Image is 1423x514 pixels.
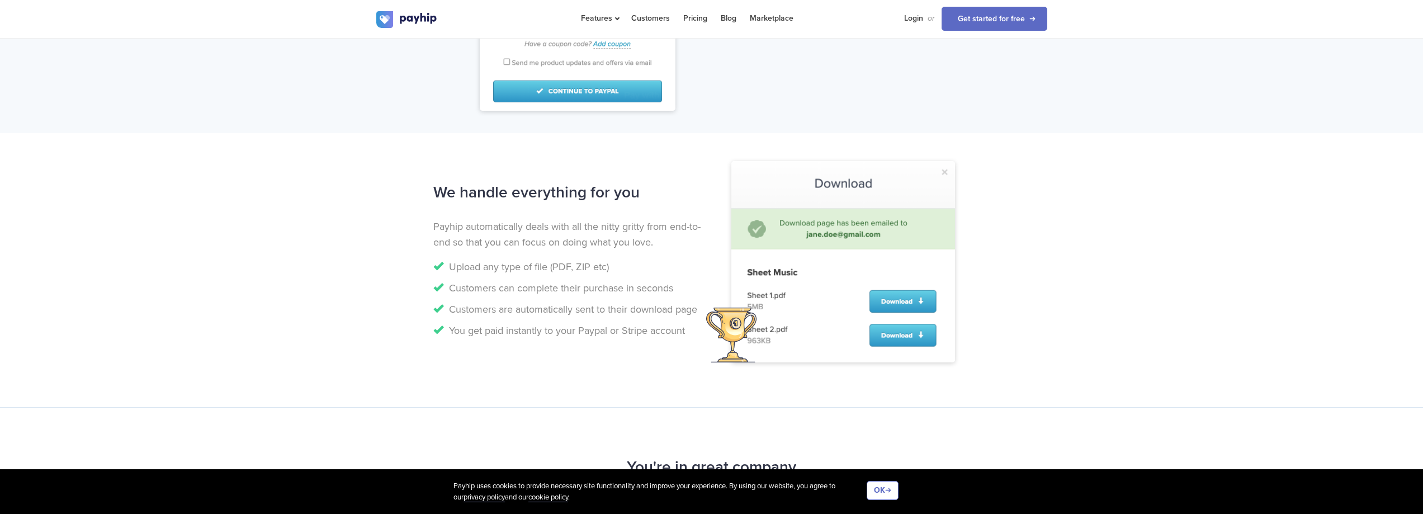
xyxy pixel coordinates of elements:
[376,11,438,28] img: logo.svg
[453,481,867,503] div: Payhip uses cookies to provide necessary site functionality and improve your experience. By using...
[433,219,703,250] p: Payhip automatically deals with all the nitty gritty from end-to-end so that you can focus on doi...
[433,178,703,208] h2: We handle everything for you
[433,259,703,275] li: Upload any type of file (PDF, ZIP etc)
[433,301,703,317] li: Customers are automatically sent to their download page
[376,452,1047,482] h2: You're in great company
[464,493,505,502] a: privacy policy
[528,493,568,502] a: cookie policy
[942,7,1047,31] a: Get started for free
[433,323,703,338] li: You get paid instantly to your Paypal or Stripe account
[867,481,899,500] button: OK
[581,13,618,23] span: Features
[433,280,703,296] li: Customers can complete their purchase in seconds
[731,161,955,363] img: sheet-music-download.png
[706,308,757,362] img: trophy.svg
